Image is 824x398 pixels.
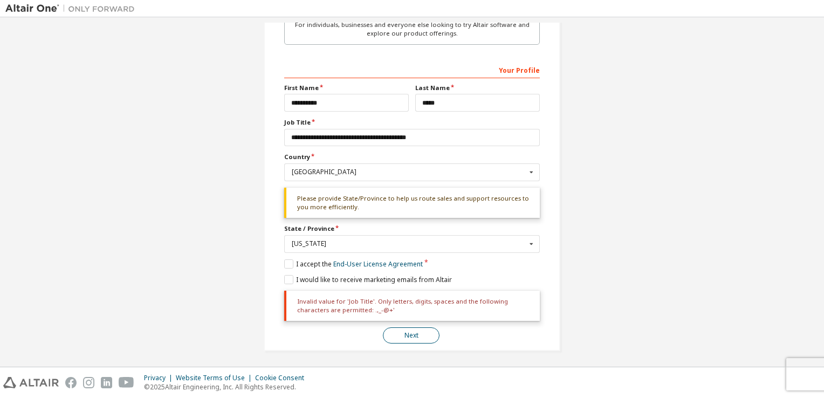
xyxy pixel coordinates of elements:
div: Invalid value for 'Job Title'. Only letters, digits, spaces and the following characters are perm... [284,291,540,321]
div: Please provide State/Province to help us route sales and support resources to you more efficiently. [284,188,540,218]
div: Website Terms of Use [176,374,255,382]
button: Next [383,327,440,344]
label: State / Province [284,224,540,233]
div: Your Profile [284,61,540,78]
div: [GEOGRAPHIC_DATA] [292,169,526,175]
div: Privacy [144,374,176,382]
label: Last Name [415,84,540,92]
label: Country [284,153,540,161]
p: © 2025 Altair Engineering, Inc. All Rights Reserved. [144,382,311,392]
label: First Name [284,84,409,92]
img: Altair One [5,3,140,14]
img: altair_logo.svg [3,377,59,388]
label: I accept the [284,259,423,269]
img: facebook.svg [65,377,77,388]
img: youtube.svg [119,377,134,388]
label: I would like to receive marketing emails from Altair [284,275,452,284]
label: Job Title [284,118,540,127]
div: For individuals, businesses and everyone else looking to try Altair software and explore our prod... [291,20,533,38]
div: Cookie Consent [255,374,311,382]
img: linkedin.svg [101,377,112,388]
img: instagram.svg [83,377,94,388]
div: [US_STATE] [292,241,526,247]
a: End-User License Agreement [333,259,423,269]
